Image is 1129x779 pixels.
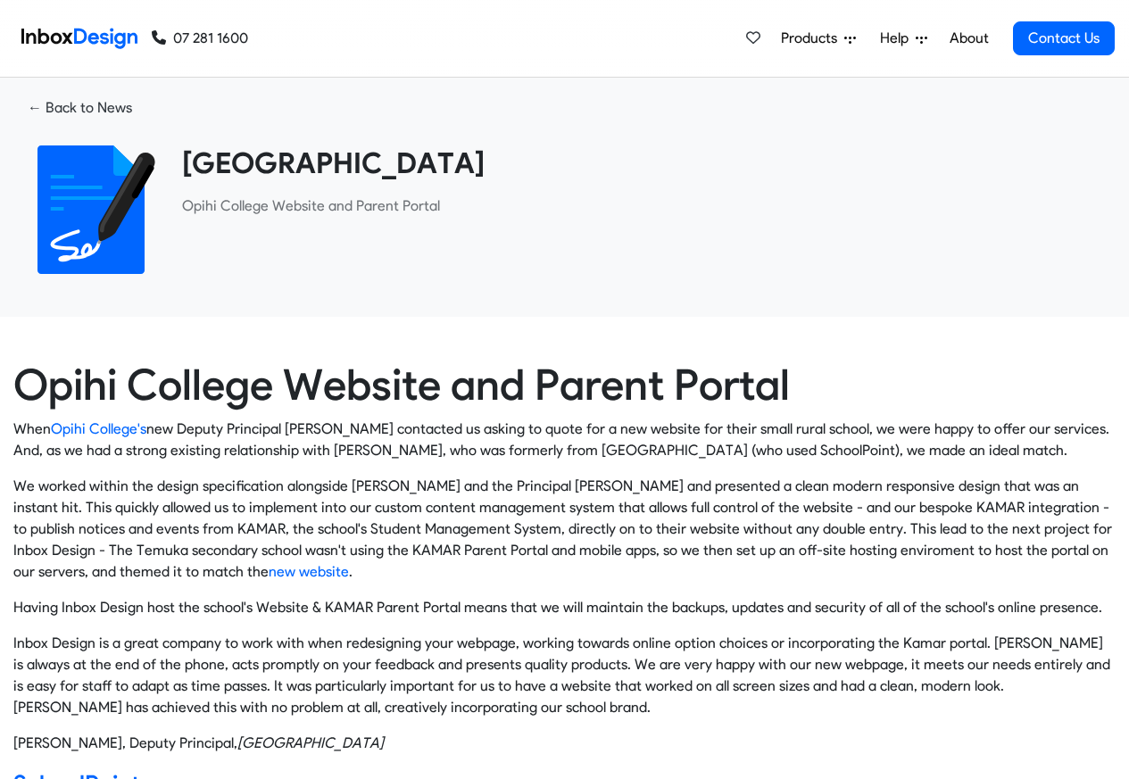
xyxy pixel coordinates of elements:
a: About [944,21,993,56]
a: Contact Us [1013,21,1115,55]
p: We worked within the design specification alongside [PERSON_NAME] and the Principal [PERSON_NAME]... [13,476,1116,583]
a: Opihi College's [51,420,146,437]
a: Help [873,21,934,56]
span: Products [781,28,844,49]
footer: [PERSON_NAME], Deputy Principal, [13,733,1116,754]
heading: [GEOGRAPHIC_DATA] [182,145,1102,181]
span: Help [880,28,916,49]
h1: Opihi College Website and Parent Portal [13,360,1116,411]
p: ​Opihi College Website and Parent Portal [182,195,1102,217]
a: ← Back to News [13,92,146,124]
p: When new Deputy Principal [PERSON_NAME] contacted us asking to quote for a new website for their ... [13,419,1116,461]
a: new website [269,563,349,580]
a: 07 281 1600 [152,28,248,49]
img: 2022_01_18_icon_signature.svg [27,145,155,274]
cite: Opihi College [237,734,384,751]
p: Inbox Design is a great company to work with when redesigning your webpage, working towards onlin... [13,633,1116,718]
p: Having Inbox Design host the school's Website & KAMAR Parent Portal means that we will maintain t... [13,597,1116,618]
a: Products [774,21,863,56]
